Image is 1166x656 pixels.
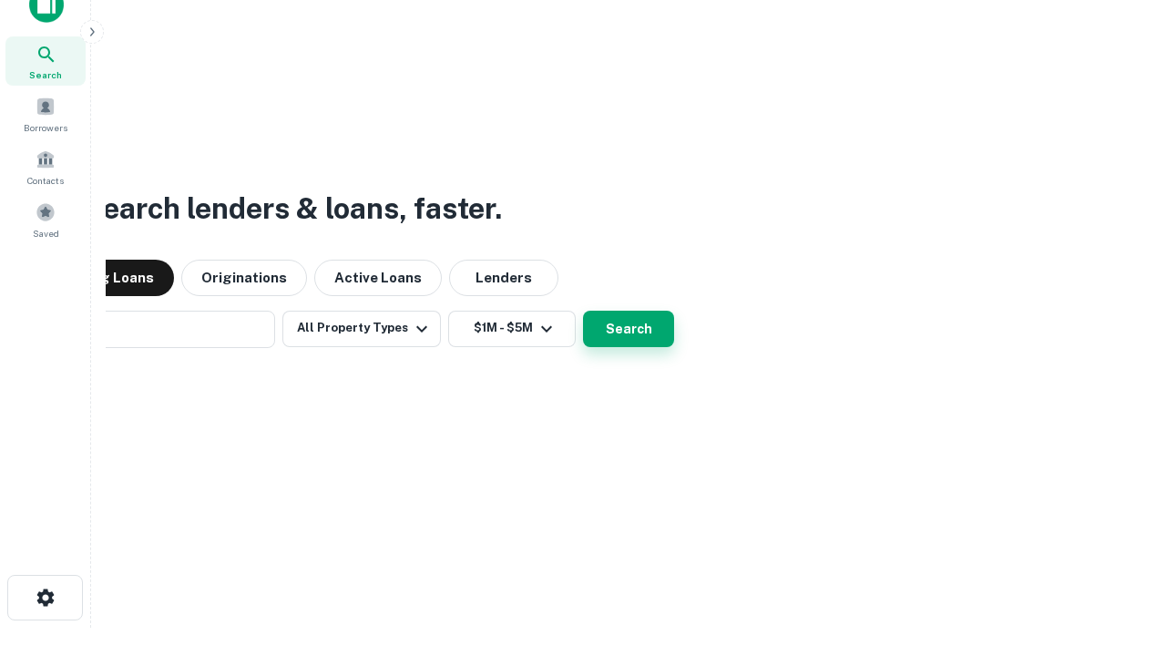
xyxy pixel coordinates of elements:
[583,311,674,347] button: Search
[282,311,441,347] button: All Property Types
[29,67,62,82] span: Search
[83,187,502,231] h3: Search lenders & loans, faster.
[27,173,64,188] span: Contacts
[314,260,442,296] button: Active Loans
[1075,510,1166,598] iframe: Chat Widget
[448,311,576,347] button: $1M - $5M
[181,260,307,296] button: Originations
[33,226,59,241] span: Saved
[5,89,86,138] a: Borrowers
[5,36,86,86] a: Search
[5,195,86,244] a: Saved
[24,120,67,135] span: Borrowers
[449,260,558,296] button: Lenders
[5,142,86,191] a: Contacts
